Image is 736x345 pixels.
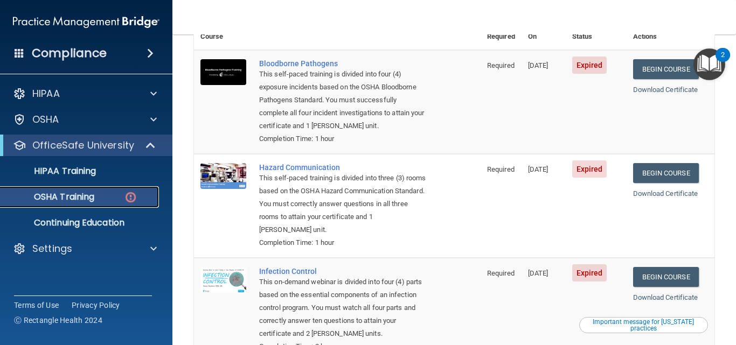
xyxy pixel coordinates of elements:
p: HIPAA [32,87,60,100]
div: This self-paced training is divided into three (3) rooms based on the OSHA Hazard Communication S... [259,172,427,236]
a: Download Certificate [633,86,698,94]
a: Bloodborne Pathogens [259,59,427,68]
p: OSHA Training [7,192,94,202]
p: OfficeSafe University [32,139,134,152]
p: Settings [32,242,72,255]
span: Ⓒ Rectangle Health 2024 [14,315,102,326]
a: Settings [13,242,157,255]
span: Required [487,165,515,173]
div: Important message for [US_STATE] practices [581,319,707,332]
span: Required [487,269,515,277]
button: Open Resource Center, 2 new notifications [693,48,725,80]
a: Begin Course [633,163,699,183]
img: PMB logo [13,11,159,33]
a: Begin Course [633,267,699,287]
p: Continuing Education [7,217,154,228]
span: Expired [572,57,607,74]
span: Expired [572,160,607,178]
div: 2 [721,55,725,69]
button: Read this if you are a dental practitioner in the state of CA [579,317,709,333]
p: HIPAA Training [7,166,96,177]
a: Begin Course [633,59,699,79]
p: OSHA [32,113,59,126]
h4: Compliance [32,46,107,61]
a: OSHA [13,113,157,126]
img: danger-circle.6113f641.png [124,191,137,204]
span: Expired [572,264,607,281]
a: OfficeSafe University [13,139,156,152]
div: This self-paced training is divided into four (4) exposure incidents based on the OSHA Bloodborne... [259,68,427,132]
a: Terms of Use [14,300,59,311]
div: Completion Time: 1 hour [259,132,427,145]
span: [DATE] [528,165,548,173]
a: HIPAA [13,87,157,100]
span: Required [487,61,515,69]
div: Completion Time: 1 hour [259,236,427,249]
span: [DATE] [528,61,548,69]
a: Download Certificate [633,293,698,301]
a: Privacy Policy [72,300,120,311]
span: [DATE] [528,269,548,277]
a: Infection Control [259,267,427,276]
div: This on-demand webinar is divided into four (4) parts based on the essential components of an inf... [259,276,427,340]
a: Hazard Communication [259,163,427,172]
a: Download Certificate [633,189,698,198]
